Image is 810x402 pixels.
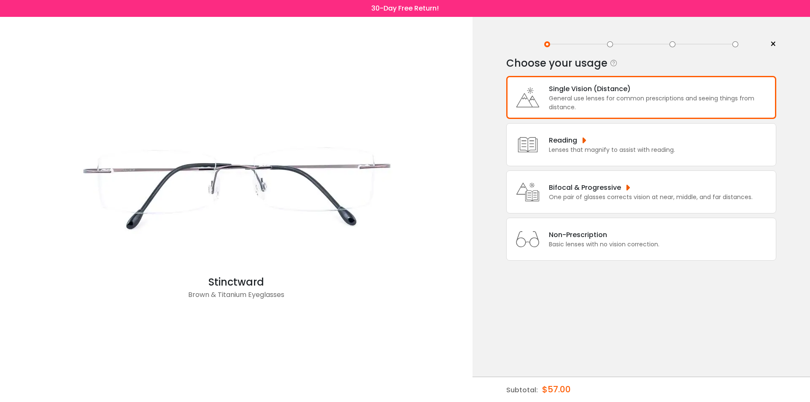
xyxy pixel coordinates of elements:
[549,94,772,112] div: General use lenses for common prescriptions and seeing things from distance.
[549,229,659,240] div: Non-Prescription
[67,106,405,275] img: Brown Stinctward - Titanium Eyeglasses
[67,275,405,290] div: Stinctward
[67,290,405,307] div: Brown & Titanium Eyeglasses
[770,38,776,51] span: ×
[764,38,776,51] a: ×
[549,135,675,146] div: Reading
[506,55,607,72] div: Choose your usage
[549,84,772,94] div: Single Vision (Distance)
[542,377,571,402] div: $57.00
[549,182,753,193] div: Bifocal & Progressive
[549,240,659,249] div: Basic lenses with no vision correction.
[549,193,753,202] div: One pair of glasses corrects vision at near, middle, and far distances.
[549,146,675,154] div: Lenses that magnify to assist with reading.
